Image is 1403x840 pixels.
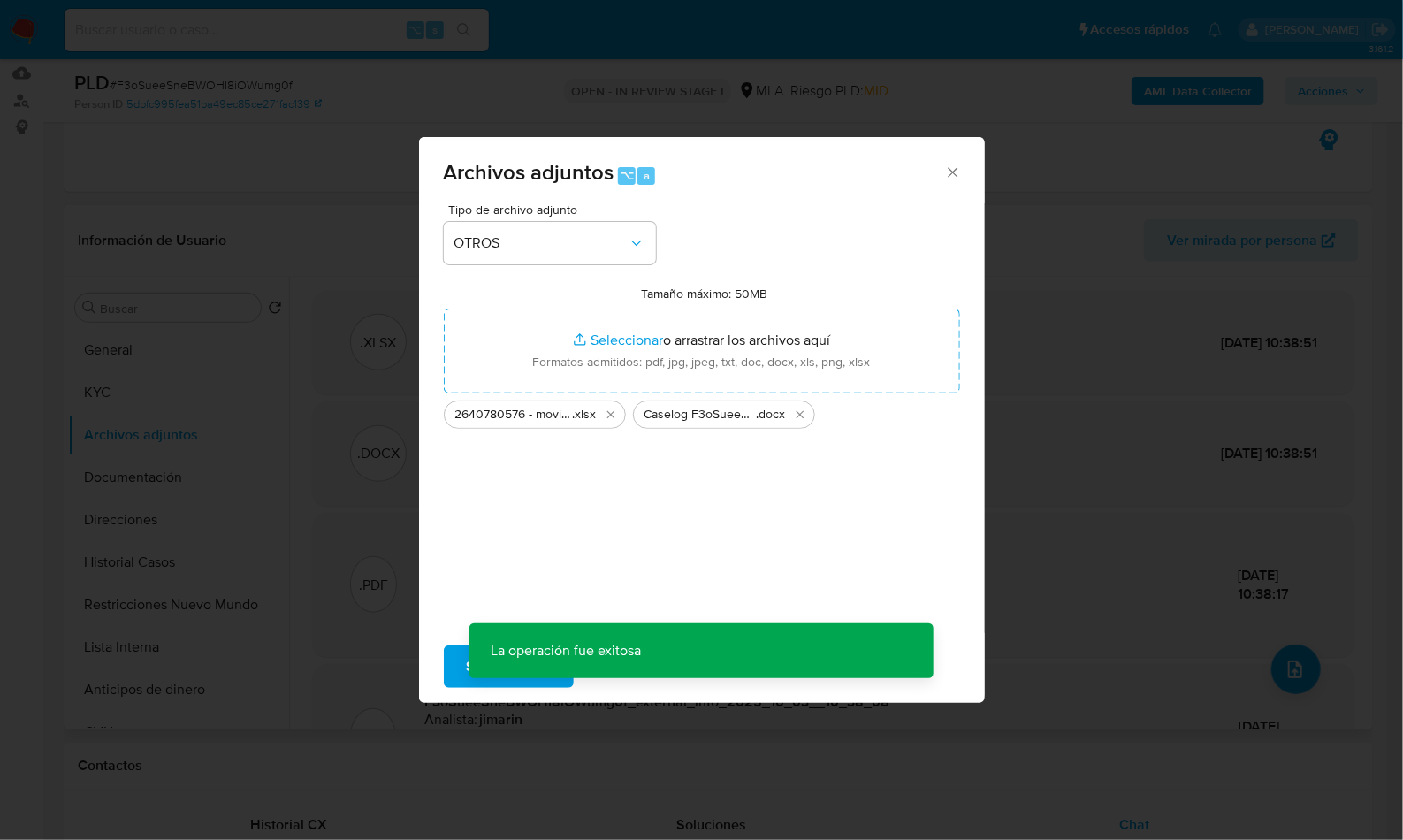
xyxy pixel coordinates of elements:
[604,647,661,686] span: Cancelar
[641,286,767,302] label: Tamaño máximo: 50MB
[644,406,757,424] span: Caselog F3oSueeSneBWOHI8iOWumg0f_2025_09_18_03_07_13
[444,157,614,187] span: Archivos adjuntos
[444,222,656,264] button: OTROS
[448,203,660,216] span: Tipo de archivo adjunto
[944,164,960,179] button: Cerrar
[454,234,628,252] span: OTROS
[789,404,811,425] button: Eliminar Caselog F3oSueeSneBWOHI8iOWumg0f_2025_09_18_03_07_13.docx
[444,645,574,688] button: Subir archivo
[600,404,621,425] button: Eliminar 2640780576 - movimientos.xlsx
[621,167,634,184] span: ⌥
[444,393,960,429] ul: Archivos seleccionados
[455,406,573,424] span: 2640780576 - movimientos
[757,406,786,424] span: .docx
[644,167,650,184] span: a
[469,623,662,678] p: La operación fue exitosa
[573,406,597,424] span: .xlsx
[467,647,551,686] span: Subir archivo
